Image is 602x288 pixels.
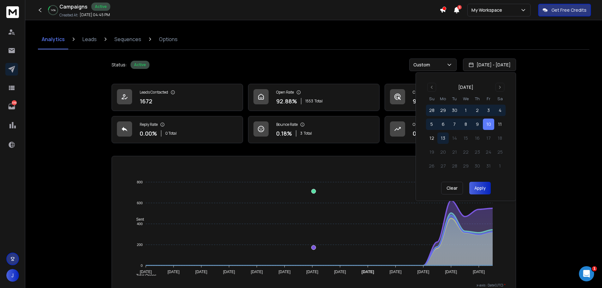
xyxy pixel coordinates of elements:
tspan: [DATE] [167,270,179,274]
button: [DATE] - [DATE] [463,58,516,71]
p: 559 [12,100,17,105]
th: Wednesday [460,95,471,102]
p: Sequences [114,35,141,43]
button: Go to previous month [427,83,436,92]
p: Click Rate [413,90,429,95]
p: 92.88 % [276,97,297,106]
tspan: 200 [137,243,143,247]
button: J [6,269,19,282]
button: 28 [426,105,437,116]
span: Sent [131,217,144,222]
tspan: 0 [141,264,143,267]
p: Leads Contacted [140,90,168,95]
p: My Workspace [471,7,505,13]
h1: Campaigns [59,3,88,10]
a: Opportunities0$0 [385,116,516,143]
p: 0.00 % [140,129,157,138]
a: Sequences [111,29,145,49]
tspan: 800 [137,180,143,184]
p: x-axis : Date(UTC) [122,283,506,288]
p: Options [159,35,178,43]
iframe: Intercom live chat [579,266,594,281]
button: 9 [471,119,483,130]
p: Status: [112,62,127,68]
button: Clear [441,182,463,194]
p: 95.45 % [413,97,434,106]
button: 29 [437,105,449,116]
button: Get Free Credits [538,4,591,16]
button: 3 [483,105,494,116]
p: Get Free Credits [551,7,587,13]
p: Opportunities [413,122,436,127]
p: Leads [82,35,97,43]
tspan: [DATE] [306,270,318,274]
a: 559 [5,100,18,113]
span: 3 [300,131,302,136]
a: Bounce Rate0.18%3Total [248,116,380,143]
button: 10 [483,119,494,130]
th: Thursday [471,95,483,102]
span: Total Opens [131,273,156,278]
button: Go to next month [496,83,504,92]
p: 0 Total [165,131,177,136]
p: Bounce Rate [276,122,298,127]
button: Apply [469,182,491,194]
a: Analytics [38,29,69,49]
a: Leads [79,29,100,49]
button: 12 [426,132,437,144]
button: 1 [460,105,471,116]
tspan: 600 [137,201,143,205]
p: 0.18 % [276,129,292,138]
tspan: 400 [137,222,143,226]
button: 4 [494,105,506,116]
tspan: [DATE] [278,270,290,274]
th: Saturday [494,95,506,102]
tspan: [DATE] [473,270,485,274]
tspan: [DATE] [223,270,235,274]
div: Active [131,61,149,69]
p: 0 [413,129,416,138]
tspan: [DATE] [195,270,207,274]
p: Open Rate [276,90,294,95]
button: 7 [449,119,460,130]
p: Created At: [59,13,78,18]
button: 11 [494,119,506,130]
p: 1672 [140,97,152,106]
span: 1 [592,266,597,271]
tspan: [DATE] [251,270,263,274]
button: 5 [426,119,437,130]
a: Options [155,29,181,49]
p: Custom [413,62,433,68]
p: [DATE] 04:45 PM [80,12,110,17]
button: 30 [449,105,460,116]
tspan: [DATE] [362,270,374,274]
button: 13 [437,132,449,144]
a: Click Rate95.45%1596Total [385,84,516,111]
span: Total [304,131,312,136]
tspan: [DATE] [390,270,402,274]
a: Open Rate92.88%1553Total [248,84,380,111]
th: Monday [437,95,449,102]
a: Reply Rate0.00%0 Total [112,116,243,143]
th: Tuesday [449,95,460,102]
span: Total [314,99,323,104]
tspan: [DATE] [417,270,429,274]
button: 6 [437,119,449,130]
th: Friday [483,95,494,102]
span: 1553 [305,99,313,104]
tspan: [DATE] [140,270,152,274]
a: Leads Contacted1672 [112,84,243,111]
th: Sunday [426,95,437,102]
button: 8 [460,119,471,130]
div: [DATE] [458,84,473,90]
span: 3 [457,5,462,9]
div: Active [91,3,110,11]
button: 2 [471,105,483,116]
p: Reply Rate [140,122,158,127]
tspan: [DATE] [334,270,346,274]
p: Analytics [42,35,65,43]
p: 14 % [51,8,56,12]
tspan: [DATE] [445,270,457,274]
